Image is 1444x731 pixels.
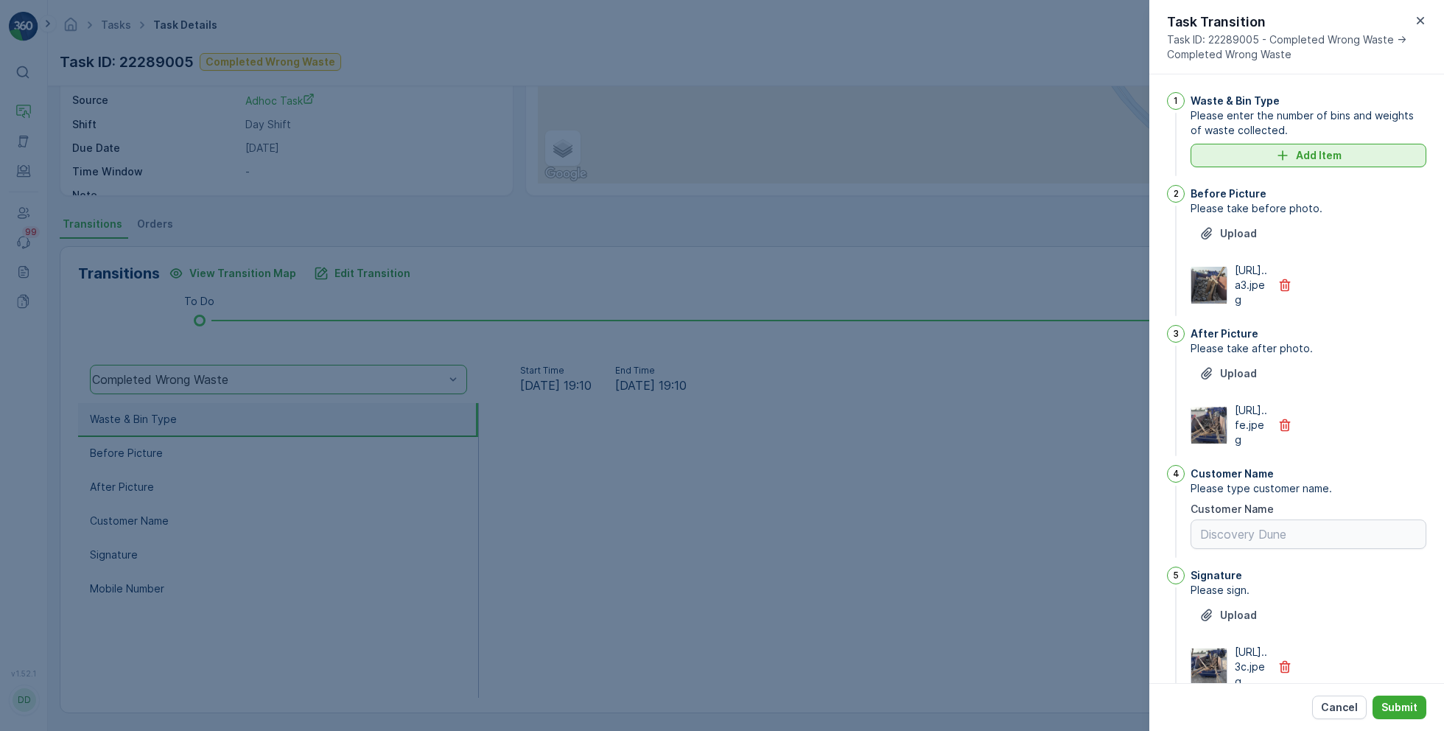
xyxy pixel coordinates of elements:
p: Task Transition [1167,12,1412,32]
span: Please type customer name. [1191,481,1426,496]
button: Upload File [1191,604,1266,627]
span: Task ID: 22289005 - Completed Wrong Waste -> Completed Wrong Waste [1167,32,1412,62]
span: Please take before photo. [1191,201,1426,216]
div: 3 [1167,325,1185,343]
p: Add Item [1296,148,1342,163]
p: Customer Name [1191,466,1274,481]
p: Upload [1220,226,1257,241]
p: Upload [1220,366,1257,381]
p: Upload [1220,608,1257,623]
p: [URL]..fe.jpeg [1235,403,1269,447]
button: Upload File [1191,362,1266,385]
button: Add Item [1191,144,1426,167]
button: Upload File [1191,222,1266,245]
p: Cancel [1321,700,1358,715]
p: Before Picture [1191,186,1266,201]
div: 5 [1167,567,1185,584]
img: Media Preview [1191,267,1227,304]
img: Media Preview [1191,407,1227,444]
div: 4 [1167,465,1185,483]
p: Signature [1191,568,1242,583]
button: Cancel [1312,696,1367,719]
p: [URL]..a3.jpeg [1235,263,1269,307]
p: Submit [1381,700,1417,715]
p: After Picture [1191,326,1258,341]
span: Please take after photo. [1191,341,1426,356]
img: Media Preview [1191,648,1227,685]
p: Waste & Bin Type [1191,94,1280,108]
span: Please enter the number of bins and weights of waste collected. [1191,108,1426,138]
div: 1 [1167,92,1185,110]
label: Customer Name [1191,503,1274,515]
span: Please sign. [1191,583,1426,598]
button: Submit [1373,696,1426,719]
div: 2 [1167,185,1185,203]
p: [URL]..3c.jpeg [1235,645,1269,689]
